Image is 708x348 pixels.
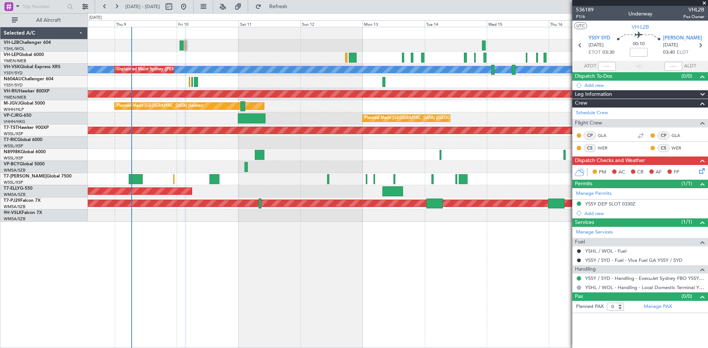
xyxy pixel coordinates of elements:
a: YSSY / SYD - Fuel - Viva Fuel GA YSSY / SYD [585,257,683,263]
span: Permits [575,180,592,188]
span: 03:30 [603,49,614,56]
span: P1/6 [576,14,594,20]
div: Unplanned Maint Sydney ([PERSON_NAME] Intl) [117,64,207,75]
a: VP-CJRG-650 [4,113,31,118]
a: T7-PJ29Falcon 7X [4,198,41,203]
div: Sun 12 [301,20,362,27]
span: VH-LEP [4,53,19,57]
a: WSSL/XSP [4,180,23,185]
a: M-JGVJGlobal 5000 [4,101,45,106]
a: YSSY/SYD [4,70,22,76]
span: Refresh [263,4,294,9]
a: WER [671,145,688,151]
span: VH-L2B [632,23,649,31]
a: YSHL / WOL - Handling - Local Domestic Terminal YSHL / WOL [585,284,704,291]
span: (1/1) [681,180,692,187]
span: ALDT [684,63,696,70]
div: CS [657,144,670,152]
input: Trip Number [22,1,65,12]
span: T7-PJ29 [4,198,20,203]
a: WIHH/HLP [4,107,24,112]
div: Add new [584,82,704,88]
a: VH-VSKGlobal Express XRS [4,65,60,69]
span: (1/1) [681,218,692,226]
span: T7-RIC [4,138,17,142]
a: VH-RIUHawker 800XP [4,89,49,94]
span: ATOT [584,63,596,70]
a: WMSA/SZB [4,168,25,173]
span: 536189 [576,6,594,14]
span: YSSY SYD [589,35,610,42]
span: Services [575,218,594,227]
a: WSSL/XSP [4,143,23,149]
a: WER [598,145,614,151]
button: Refresh [252,1,296,13]
span: Crew [575,99,587,108]
a: GLA [671,132,688,139]
a: YSHL / WOL - Fuel [585,248,627,254]
span: CR [637,169,643,176]
a: Manage Services [576,229,613,236]
div: Underway [628,10,652,18]
span: Handling [575,265,596,274]
span: FP [674,169,679,176]
span: [PERSON_NAME] [663,35,702,42]
span: VP-BCY [4,162,20,166]
input: --:-- [598,62,616,71]
span: N8998K [4,150,21,154]
span: (0/0) [681,72,692,80]
span: Fuel [575,238,585,246]
span: Dispatch Checks and Weather [575,157,645,165]
button: All Aircraft [8,14,80,26]
div: YSSY DEP SLOT 0330Z [585,201,635,207]
span: Leg Information [575,90,612,99]
a: WSSL/XSP [4,155,23,161]
span: ETOT [589,49,601,56]
span: VP-CJR [4,113,19,118]
span: ELDT [677,49,688,56]
span: VHL2B [683,6,704,14]
a: GLA [598,132,614,139]
span: Flight Crew [575,119,602,127]
div: Thu 16 [549,20,611,27]
a: WSSL/XSP [4,131,23,137]
span: Pax [575,292,583,301]
a: YSHL/WOL [4,46,25,52]
div: Fri 10 [177,20,239,27]
div: Planned Maint [GEOGRAPHIC_DATA] ([GEOGRAPHIC_DATA] Intl) [364,113,487,124]
span: [DATE] [663,42,678,49]
a: YMEN/MEB [4,95,26,100]
div: Add new [584,210,704,217]
a: N604AUChallenger 604 [4,77,53,81]
a: WMSA/SZB [4,216,25,222]
a: T7-[PERSON_NAME]Global 7500 [4,174,72,179]
a: VH-L2BChallenger 604 [4,41,51,45]
div: Mon 13 [362,20,424,27]
div: Sat 11 [239,20,301,27]
span: AC [618,169,625,176]
span: Pos Owner [683,14,704,20]
a: WMSA/SZB [4,192,25,197]
span: 00:10 [633,41,645,48]
a: YMEN/MEB [4,58,26,64]
a: Manage Permits [576,190,612,197]
button: UTC [574,22,587,29]
label: Planned PAX [576,303,604,310]
span: VH-L2B [4,41,19,45]
div: CP [657,131,670,140]
a: T7-TSTHawker 900XP [4,126,49,130]
span: T7-ELLY [4,186,20,191]
a: YSSY / SYD - Handling - ExecuJet Sydney FBO YSSY / SYD [585,275,704,281]
a: N8998KGlobal 6000 [4,150,46,154]
a: T7-ELLYG-550 [4,186,32,191]
a: VH-LEPGlobal 6000 [4,53,44,57]
a: YSSY/SYD [4,82,22,88]
span: (0/0) [681,292,692,300]
span: [DATE] [589,42,604,49]
a: Manage PAX [644,303,672,310]
div: Thu 9 [115,20,177,27]
span: M-JGVJ [4,101,20,106]
span: T7-TST [4,126,18,130]
span: T7-[PERSON_NAME] [4,174,46,179]
a: VHHH/HKG [4,119,25,124]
